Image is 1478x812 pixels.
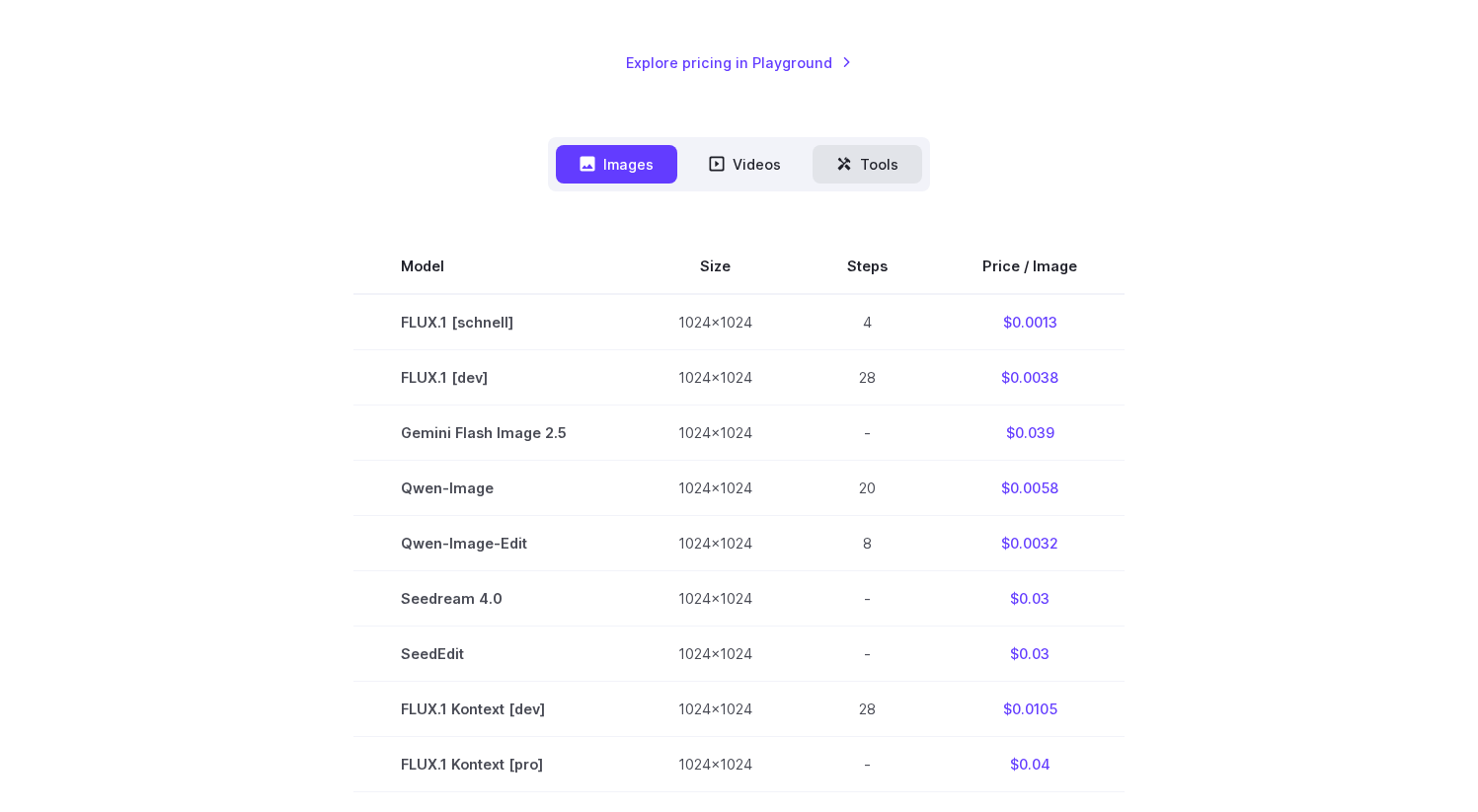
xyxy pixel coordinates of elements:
td: 1024x1024 [631,516,800,571]
td: 20 [800,461,935,516]
td: 1024x1024 [631,682,800,737]
td: $0.03 [935,571,1125,627]
td: FLUX.1 [schnell] [353,294,631,350]
td: FLUX.1 Kontext [pro] [353,737,631,792]
td: - [800,571,935,627]
td: 1024x1024 [631,571,800,627]
td: 1024x1024 [631,294,800,350]
td: $0.0105 [935,682,1125,737]
td: SeedEdit [353,627,631,682]
button: Videos [685,145,805,184]
td: $0.0013 [935,294,1125,350]
td: 28 [800,682,935,737]
th: Price / Image [935,239,1125,294]
td: Qwen-Image-Edit [353,516,631,571]
td: 28 [800,350,935,406]
button: Tools [813,145,922,184]
td: Qwen-Image [353,461,631,516]
td: 1024x1024 [631,350,800,406]
td: 1024x1024 [631,627,800,682]
td: $0.039 [935,406,1125,461]
td: $0.0032 [935,516,1125,571]
a: Explore pricing in Playground [626,51,852,74]
td: $0.0058 [935,461,1125,516]
td: $0.0038 [935,350,1125,406]
button: Images [556,145,677,184]
td: 1024x1024 [631,461,800,516]
td: $0.03 [935,627,1125,682]
td: FLUX.1 Kontext [dev] [353,682,631,737]
td: - [800,627,935,682]
th: Size [631,239,800,294]
td: 4 [800,294,935,350]
td: - [800,406,935,461]
th: Model [353,239,631,294]
td: 8 [800,516,935,571]
td: $0.04 [935,737,1125,792]
td: 1024x1024 [631,406,800,461]
th: Steps [800,239,935,294]
span: Gemini Flash Image 2.5 [401,421,583,444]
td: 1024x1024 [631,737,800,792]
td: FLUX.1 [dev] [353,350,631,406]
td: Seedream 4.0 [353,571,631,627]
td: - [800,737,935,792]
